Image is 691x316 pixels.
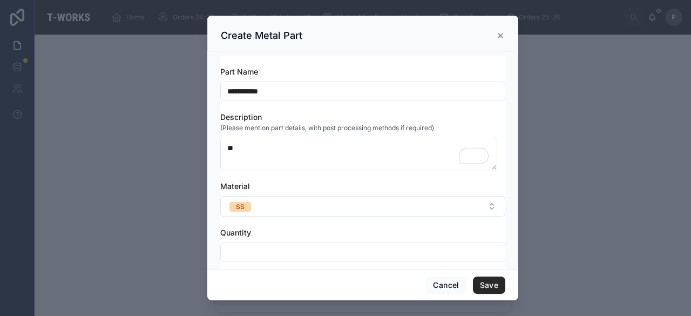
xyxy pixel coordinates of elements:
[221,29,302,42] h3: Create Metal Part
[236,202,245,212] div: SS
[220,138,497,170] textarea: To enrich screen reader interactions, please activate Accessibility in Grammarly extension settings
[220,196,505,217] button: Select Button
[220,124,434,132] span: (Please mention part details, with post processing methods if required)
[473,277,505,294] button: Save
[426,277,466,294] button: Cancel
[220,181,250,191] span: Material
[220,228,251,237] span: Quantity
[220,67,258,76] span: Part Name
[220,112,262,122] span: Description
